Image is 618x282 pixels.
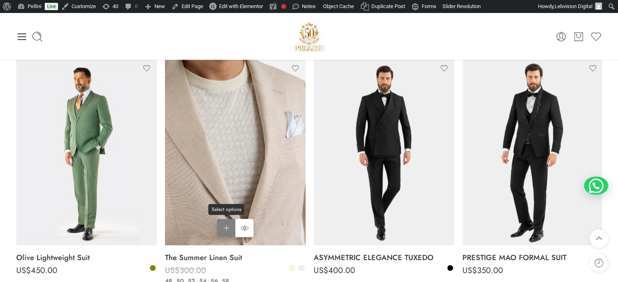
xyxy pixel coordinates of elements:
a: Wishlist [590,31,602,42]
span: US$ [165,264,180,276]
a: ASYMMETRIC ELEGANCE TUXEDO [314,249,454,265]
a: My Account [555,31,567,42]
a: Select options for “The Summer Linen Suit” [217,219,235,237]
span: Edit with Elementor [219,3,263,9]
img: Pellini [292,19,327,54]
a: Pellini - [292,19,327,54]
a: The Summer Linen Suit [165,249,306,265]
bdi: 300.00 [165,264,206,276]
a: Olive Lightweight Suit [16,249,157,265]
span: Select options [208,204,245,215]
a: PRESTIGE MAO FORMAL SUIT [462,249,603,265]
bdi: 350.00 [462,264,503,276]
bdi: 400.00 [314,264,355,276]
div: Focus keyphrase not set [281,4,286,9]
span: US$ [314,264,328,276]
span: US$ [16,264,31,276]
span: Lebvision Digital [555,3,592,9]
a: Black [447,264,454,271]
a: Beige [288,264,296,271]
bdi: 450.00 [16,264,57,276]
span: Slider Revolution [442,3,481,9]
a: Live [45,3,58,10]
a: Cart [573,31,584,42]
span: US$ [462,264,477,276]
a: Off-White [298,264,305,271]
a: Olive [149,264,156,271]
